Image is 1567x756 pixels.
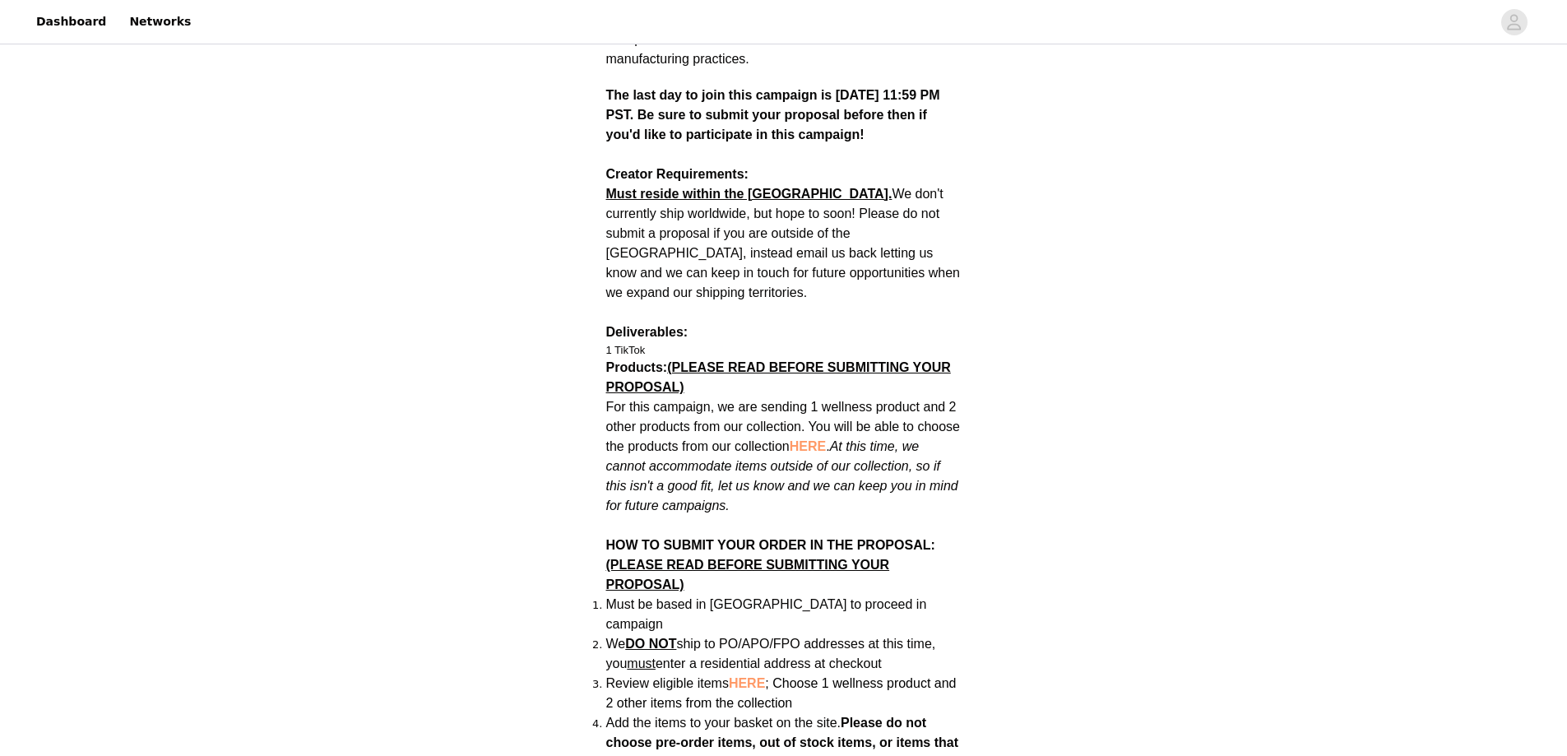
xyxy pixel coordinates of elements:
strong: HOW TO SUBMIT YOUR ORDER IN THE PROPOSAL: [606,538,935,591]
strong: Products: [606,360,951,394]
a: Dashboard [26,3,116,40]
div: avatar [1506,9,1522,35]
strong: DO NOT [625,637,676,651]
span: We ship to PO/APO/FPO addresses at this time, you enter a residential address at checkout [606,637,936,670]
span: Add the items to your basket on the site. [606,716,841,730]
strong: The last day to join this campaign is [DATE] 11:59 PM PST. Be sure to submit your proposal before... [606,88,940,141]
span: For this campaign, we are sending 1 wellness product and 2 other products from our collection. Yo... [606,400,960,513]
strong: Deliverables: [606,325,688,339]
strong: Must reside within the [GEOGRAPHIC_DATA]. [606,187,892,201]
a: Networks [119,3,201,40]
a: HERE [790,439,826,453]
span: We don't currently ship worldwide, but hope to soon! Please do not submit a proposal if you are o... [606,187,961,299]
span: ; Choose 1 wellness product and 2 other items from the collection [606,676,957,710]
span: must [627,656,656,670]
strong: Creator Requirements: [606,167,749,181]
span: Review eligible items [606,676,957,710]
span: Must be based in [GEOGRAPHIC_DATA] to proceed in campaign [606,597,927,631]
span: 1 TikTok [606,344,646,356]
span: (PLEASE READ BEFORE SUBMITTING YOUR PROPOSAL) [606,360,951,394]
a: HERE [729,676,765,690]
span: (PLEASE READ BEFORE SUBMITTING YOUR PROPOSAL) [606,558,890,591]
